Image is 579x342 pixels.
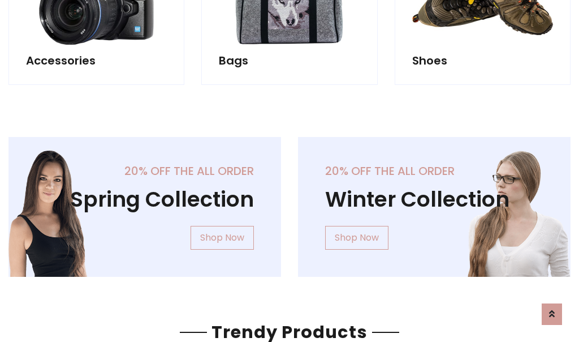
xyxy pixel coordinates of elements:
[325,164,543,178] h5: 20% off the all order
[325,187,543,212] h1: Winter Collection
[26,54,167,67] h5: Accessories
[412,54,553,67] h5: Shoes
[219,54,360,67] h5: Bags
[36,187,254,212] h1: Spring Collection
[325,226,388,250] a: Shop Now
[191,226,254,250] a: Shop Now
[36,164,254,178] h5: 20% off the all order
